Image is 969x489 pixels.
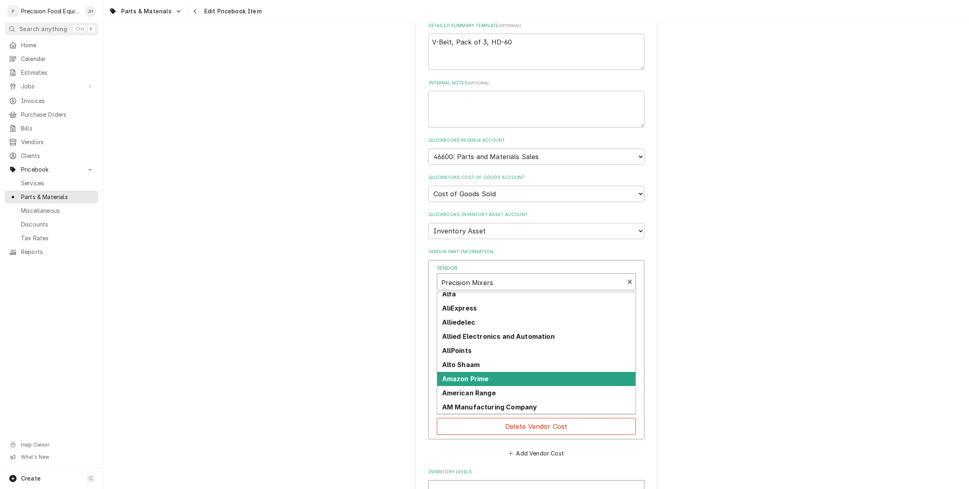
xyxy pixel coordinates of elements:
button: Search anythingCtrlK [5,23,98,36]
span: Home [21,41,94,49]
span: Search anything [19,25,67,33]
div: Detailed Summary Template [428,23,644,70]
strong: AM Manufacturing Company [442,403,537,411]
strong: Alliedelec [442,318,476,326]
a: Home [5,39,98,52]
div: P [7,6,19,17]
label: QuickBooks Inventory Asset Account [428,212,644,218]
button: Delete Vendor Cost [437,418,636,435]
strong: Alto Shaam [442,361,480,369]
span: Clients [21,152,94,160]
strong: Alfa [442,290,456,298]
div: QuickBooks Revenue Account [428,137,644,164]
strong: Allied Electronics and Automation [442,332,555,340]
strong: AllPoints [442,346,472,355]
a: Parts & Materials [5,191,98,204]
strong: American Range [442,389,496,397]
span: ( optional ) [468,81,490,85]
span: Invoices [21,97,94,105]
span: Calendar [21,55,94,63]
a: Tax Rates [5,232,98,245]
span: Pricebook [21,166,82,174]
label: QuickBooks Cost of Goods Account [428,174,644,181]
span: Ctrl [76,26,84,32]
div: QuickBooks Inventory Asset Account [428,212,644,239]
a: Vendors [5,136,98,149]
span: Parts & Materials [21,193,94,201]
a: Discounts [5,218,98,231]
span: K [90,26,93,32]
div: QuickBooks Cost of Goods Account [428,174,644,201]
span: Bills [21,124,94,132]
a: Reports [5,246,98,258]
label: Vendor Part Information [428,249,644,255]
a: Go to Jobs [5,80,98,93]
a: Go to What's New [5,451,98,463]
div: JH [85,6,96,17]
a: Go to Pricebook [5,163,98,176]
span: Estimates [21,69,94,77]
span: Reports [21,248,94,256]
label: Inventory Levels [428,469,644,475]
div: Internal Notes [428,80,644,128]
span: C [89,475,93,482]
div: Button Group Row [437,415,636,435]
a: Calendar [5,52,98,65]
span: Create [21,475,41,482]
a: Go to Help Center [5,439,98,451]
strong: AliExpress [442,304,477,312]
span: Purchase Orders [21,111,94,119]
a: Miscellaneous [5,204,98,217]
button: Navigate back [189,5,202,18]
a: Bills [5,122,98,135]
span: Discounts [21,220,94,229]
span: Edit Pricebook Item [202,7,262,15]
a: Invoices [5,94,98,107]
span: Parts & Materials [121,7,172,15]
a: Services [5,177,98,190]
div: Precision Food Equipment LLC [21,7,80,15]
span: Help Center [21,442,93,448]
button: Add Vendor Cost [507,448,566,459]
span: Miscellaneous [21,207,94,215]
label: Detailed Summary Template [428,23,644,29]
label: Internal Notes [428,80,644,86]
span: Services [21,179,94,187]
a: Clients [5,149,98,162]
span: Jobs [21,82,82,90]
span: Tax Rates [21,234,94,242]
label: QuickBooks Revenue Account [428,137,644,144]
div: Vendor Part Information [428,249,644,459]
div: Jason Hertel's Avatar [85,6,96,17]
span: ( optional ) [499,23,521,28]
a: Go to Parts & Materials [106,5,185,18]
div: Vendor Part Cost Edit Form [437,264,636,365]
strong: Amazon Prime [442,375,489,383]
span: What's New [21,454,93,460]
a: Purchase Orders [5,108,98,121]
div: Vendor [437,264,636,290]
textarea: V-Belt, Pack of 3, HD-60 [428,34,644,70]
span: Vendors [21,138,94,146]
a: Estimates [5,66,98,79]
label: Vendor [437,264,636,272]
